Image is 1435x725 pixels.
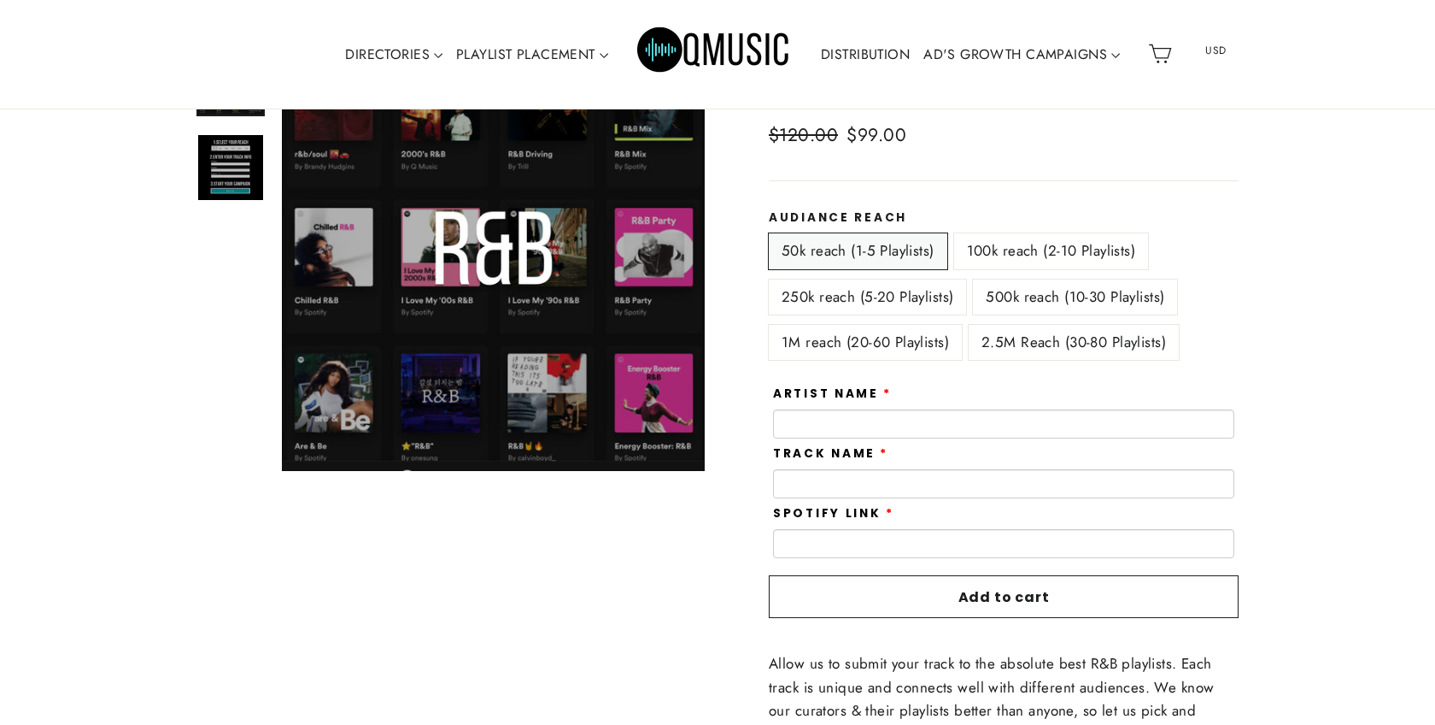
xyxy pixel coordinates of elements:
[288,4,1142,104] div: Primary
[769,325,962,360] label: 1M reach (20-60 Playlists)
[773,507,893,521] label: Spotify Link
[1184,38,1249,63] span: USD
[814,35,917,74] a: DISTRIBUTION
[773,447,888,461] label: Track Name
[769,233,947,268] label: 50k reach (1-5 Playlists)
[846,122,906,148] span: $99.00
[769,280,966,315] label: 250k reach (5-20 Playlists)
[958,587,1050,607] span: Add to cart
[954,233,1148,268] label: 100k reach (2-10 Playlists)
[773,387,892,401] label: Artist Name
[198,135,263,200] img: R&B Playlist Placement
[637,15,791,92] img: Q Music Promotions
[969,325,1179,360] label: 2.5M Reach (30-80 Playlists)
[917,35,1127,74] a: AD'S GROWTH CAMPAIGNS
[973,280,1177,315] label: 500k reach (10-30 Playlists)
[449,35,615,74] a: PLAYLIST PLACEMENT
[769,211,1239,225] label: Audiance Reach
[769,575,1239,618] button: Add to cart
[769,122,838,148] span: $120.00
[338,35,449,74] a: DIRECTORIES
